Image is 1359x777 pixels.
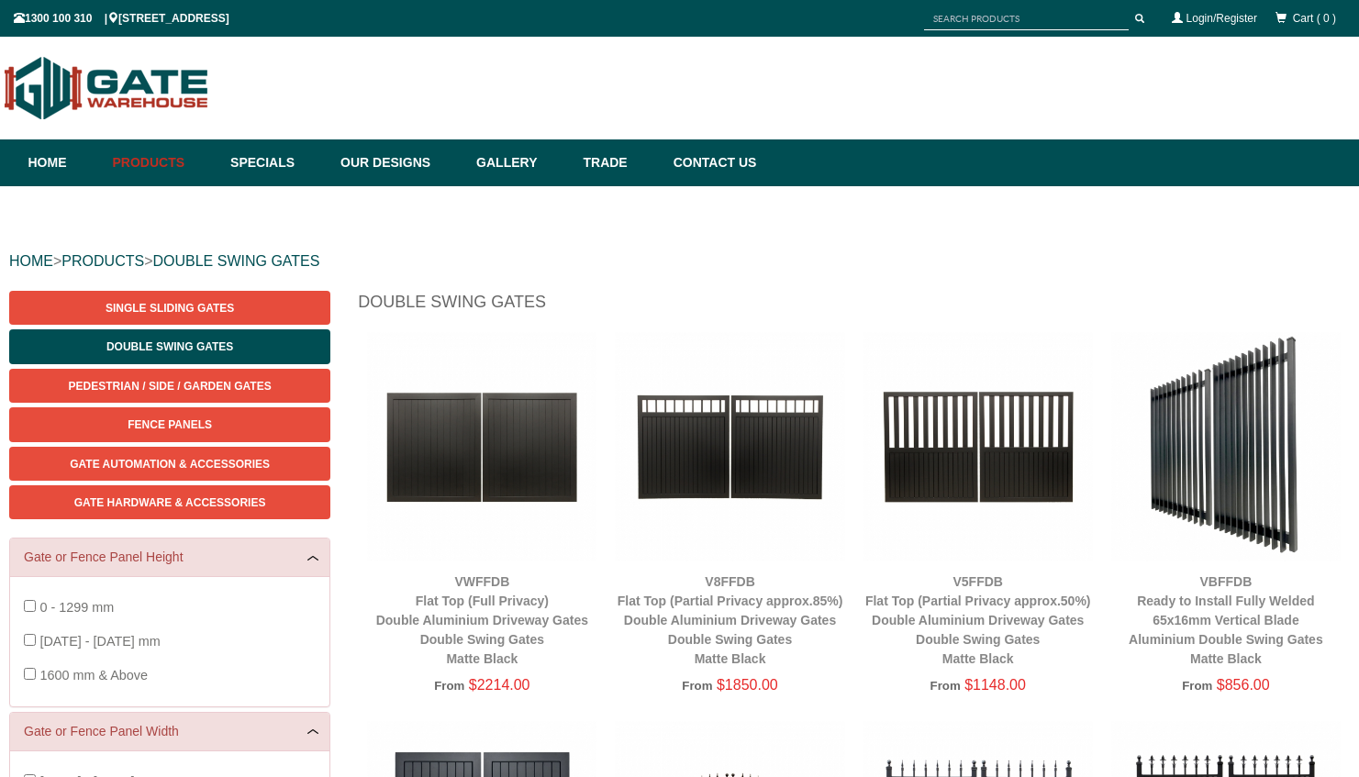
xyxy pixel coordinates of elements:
[39,668,148,683] span: 1600 mm & Above
[39,600,114,615] span: 0 - 1299 mm
[221,139,331,186] a: Specials
[9,291,330,325] a: Single Sliding Gates
[618,574,843,666] a: V8FFDBFlat Top (Partial Privacy approx.85%)Double Aluminium Driveway GatesDouble Swing GatesMatte...
[9,329,330,363] a: Double Swing Gates
[865,574,1091,666] a: V5FFDBFlat Top (Partial Privacy approx.50%)Double Aluminium Driveway GatesDouble Swing GatesMatte...
[106,302,234,315] span: Single Sliding Gates
[467,139,574,186] a: Gallery
[574,139,663,186] a: Trade
[615,332,844,561] img: V8FFDB - Flat Top (Partial Privacy approx.85%) - Double Aluminium Driveway Gates - Double Swing G...
[930,679,961,693] span: From
[469,677,530,693] span: $2214.00
[9,447,330,481] a: Gate Automation & Accessories
[376,574,588,666] a: VWFFDBFlat Top (Full Privacy)Double Aluminium Driveway GatesDouble Swing GatesMatte Black
[9,407,330,441] a: Fence Panels
[106,340,233,353] span: Double Swing Gates
[128,418,212,431] span: Fence Panels
[664,139,757,186] a: Contact Us
[717,677,778,693] span: $1850.00
[152,253,319,269] a: DOUBLE SWING GATES
[14,12,229,25] span: 1300 100 310 | [STREET_ADDRESS]
[924,7,1129,30] input: SEARCH PRODUCTS
[1186,12,1257,25] a: Login/Register
[39,634,160,649] span: [DATE] - [DATE] mm
[9,232,1350,291] div: > >
[331,139,467,186] a: Our Designs
[69,380,272,393] span: Pedestrian / Side / Garden Gates
[104,139,222,186] a: Products
[1217,677,1270,693] span: $856.00
[964,677,1026,693] span: $1148.00
[74,496,266,509] span: Gate Hardware & Accessories
[9,485,330,519] a: Gate Hardware & Accessories
[682,679,712,693] span: From
[1111,332,1341,561] img: VBFFDB - Ready to Install Fully Welded 65x16mm Vertical Blade - Aluminium Double Swing Gates - Ma...
[1182,679,1212,693] span: From
[28,139,104,186] a: Home
[863,332,1093,561] img: V5FFDB - Flat Top (Partial Privacy approx.50%) - Double Aluminium Driveway Gates - Double Swing G...
[358,291,1350,323] h1: Double Swing Gates
[70,458,270,471] span: Gate Automation & Accessories
[24,548,316,567] a: Gate or Fence Panel Height
[9,369,330,403] a: Pedestrian / Side / Garden Gates
[1293,12,1336,25] span: Cart ( 0 )
[24,722,316,741] a: Gate or Fence Panel Width
[61,253,144,269] a: PRODUCTS
[9,253,53,269] a: HOME
[1129,574,1323,666] a: VBFFDBReady to Install Fully Welded 65x16mm Vertical BladeAluminium Double Swing GatesMatte Black
[367,332,596,561] img: VWFFDB - Flat Top (Full Privacy) - Double Aluminium Driveway Gates - Double Swing Gates - Matte B...
[434,679,464,693] span: From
